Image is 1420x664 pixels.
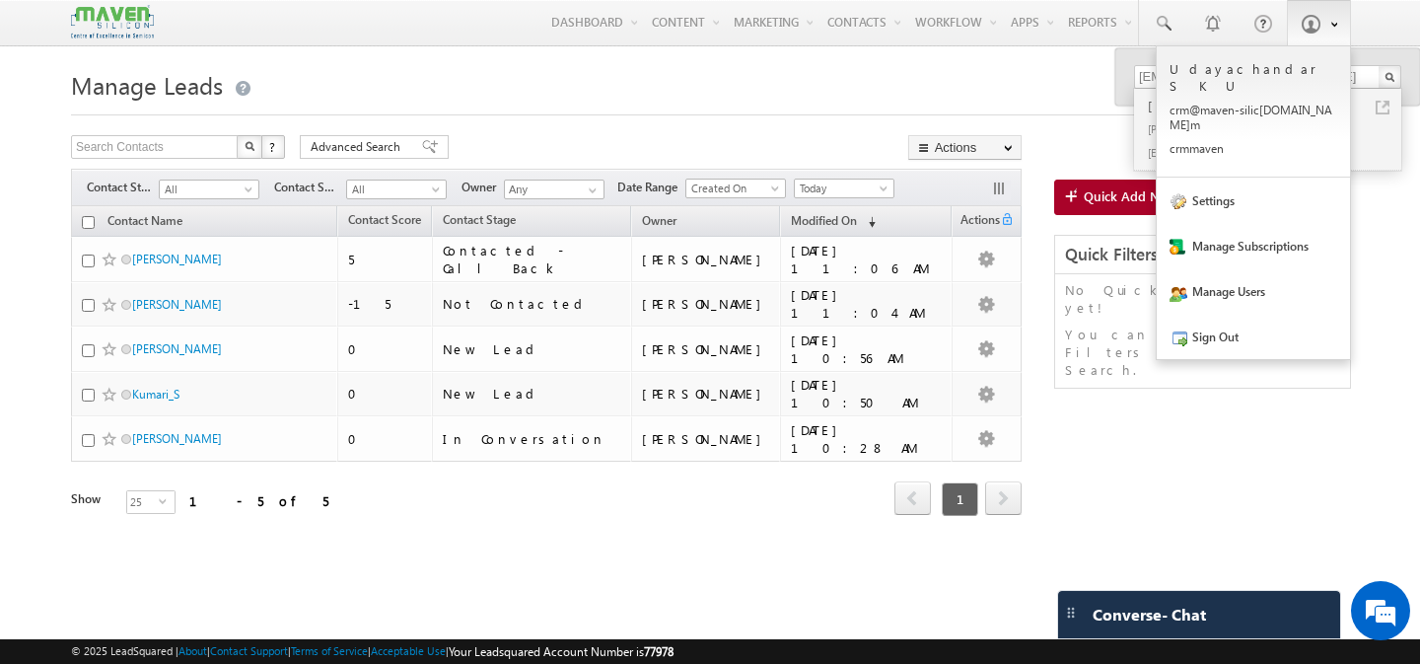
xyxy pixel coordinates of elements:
span: Your Leadsquared Account Number is [449,644,674,659]
a: next [985,483,1022,515]
a: All [159,180,259,199]
span: (sorted descending) [860,214,876,230]
div: -15 [348,295,423,313]
span: 77978 [644,644,674,659]
a: Manage Subscriptions [1157,223,1350,268]
span: prev [894,481,931,515]
span: Created On [686,180,780,197]
a: About [178,644,207,657]
input: Type to Search [504,180,604,199]
a: [PERSON_NAME] [132,431,222,446]
a: Quick Add New Student [1054,180,1349,215]
div: [PERSON_NAME] [642,430,771,448]
div: [PHONE_NUMBER] [1144,116,1408,140]
button: Actions [908,135,1022,160]
a: Show All Items [578,181,603,200]
img: Search [245,141,254,151]
span: Contact Stage [87,179,159,196]
div: [DATE] 11:04 AM [791,286,943,322]
div: 5 [348,251,423,268]
a: Kumari_S [132,387,179,402]
a: Contact Name [98,210,192,236]
span: Owner [642,213,676,228]
div: [DATE] 11:06 AM [791,242,943,277]
span: Contact Stage [443,212,516,227]
span: select [159,496,175,505]
a: [PERSON_NAME] [132,252,222,266]
div: Minimize live chat window [323,10,371,57]
div: [EMAIL_ADDRESS][DOMAIN_NAME] [1144,140,1408,164]
span: Converse - Chat [1093,606,1206,624]
a: Today [794,179,894,198]
span: Advanced Search [311,138,406,156]
span: Contact Source [274,179,346,196]
div: [PERSON_NAME] [1144,95,1408,116]
span: Actions [953,209,1000,235]
div: [PERSON_NAME] [642,385,771,403]
a: Acceptable Use [371,644,446,657]
span: 25 [127,491,159,513]
span: 1 [942,482,978,516]
div: 0 [348,430,423,448]
div: [PERSON_NAME] [642,340,771,358]
div: [PERSON_NAME] [642,295,771,313]
a: [PERSON_NAME] [132,341,222,356]
div: 1 - 5 of 5 [189,489,328,512]
a: Udayachandar S K U crm@maven-silic[DOMAIN_NAME]m crmmaven [1157,46,1350,178]
a: Contact Score [338,209,431,235]
img: d_60004797649_company_0_60004797649 [34,104,83,129]
img: Custom Logo [71,5,154,39]
a: Manage Users [1157,268,1350,314]
a: Sign Out [1157,314,1350,359]
em: Start Chat [268,518,358,545]
a: Created On [685,179,786,198]
div: [DATE] 10:56 AM [791,332,943,367]
a: [PERSON_NAME] [132,297,222,312]
input: Search Contacts [1134,65,1401,89]
div: Chat with us now [103,104,331,129]
span: Today [795,180,888,197]
p: Udayachandar S K U [1170,60,1337,94]
a: Contact Support [210,644,288,657]
a: Settings [1157,178,1350,223]
div: In Conversation [443,430,623,448]
p: You can create Quick Filters using Advanced Search. [1065,326,1340,379]
div: 0 [348,340,423,358]
span: Date Range [617,179,685,196]
div: New Lead [443,340,623,358]
p: crmma ven [1170,141,1337,156]
div: New Lead [443,385,623,403]
span: © 2025 LeadSquared | | | | | [71,642,674,661]
span: Manage Leads [71,69,223,101]
span: All [347,181,441,198]
span: All [160,181,253,198]
div: [DATE] 10:50 AM [791,376,943,411]
div: [DATE] 10:28 AM [791,421,943,457]
img: carter-drag [1063,605,1079,621]
textarea: Type your message and hit 'Enter' [26,183,360,501]
input: Check all records [82,216,95,229]
a: All [346,180,447,199]
a: Contact Stage [433,209,526,235]
div: Quick Filters [1055,236,1350,274]
span: next [985,481,1022,515]
span: Modified On [791,213,857,228]
a: Terms of Service [291,644,368,657]
div: Not Contacted [443,295,623,313]
div: [PERSON_NAME] [642,251,771,268]
div: Contacted - Call Back [443,242,623,277]
span: Contact Score [348,212,421,227]
a: Modified On (sorted descending) [781,209,886,235]
a: prev [894,483,931,515]
div: Show [71,490,110,508]
span: ? [269,138,278,155]
span: Owner [461,179,504,196]
div: 0 [348,385,423,403]
p: crm@m aven- silic [DOMAIN_NAME] m [1170,103,1337,132]
button: ? [261,135,285,159]
p: No Quick Filter added yet! [1065,281,1340,317]
span: Quick Add New Student [1084,187,1228,205]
